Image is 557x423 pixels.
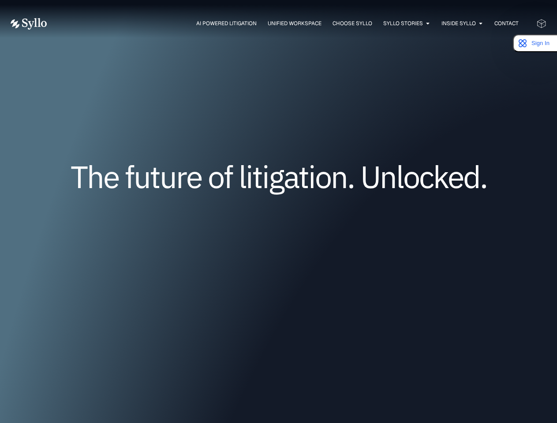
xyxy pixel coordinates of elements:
h1: The future of litigation. Unlocked. [64,162,493,191]
a: Unified Workspace [268,19,321,27]
img: Vector [11,18,47,30]
div: Menu Toggle [64,19,519,28]
nav: Menu [64,19,519,28]
a: Syllo Stories [383,19,423,27]
a: AI Powered Litigation [196,19,257,27]
a: Contact [494,19,519,27]
a: Choose Syllo [333,19,372,27]
a: Inside Syllo [441,19,476,27]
